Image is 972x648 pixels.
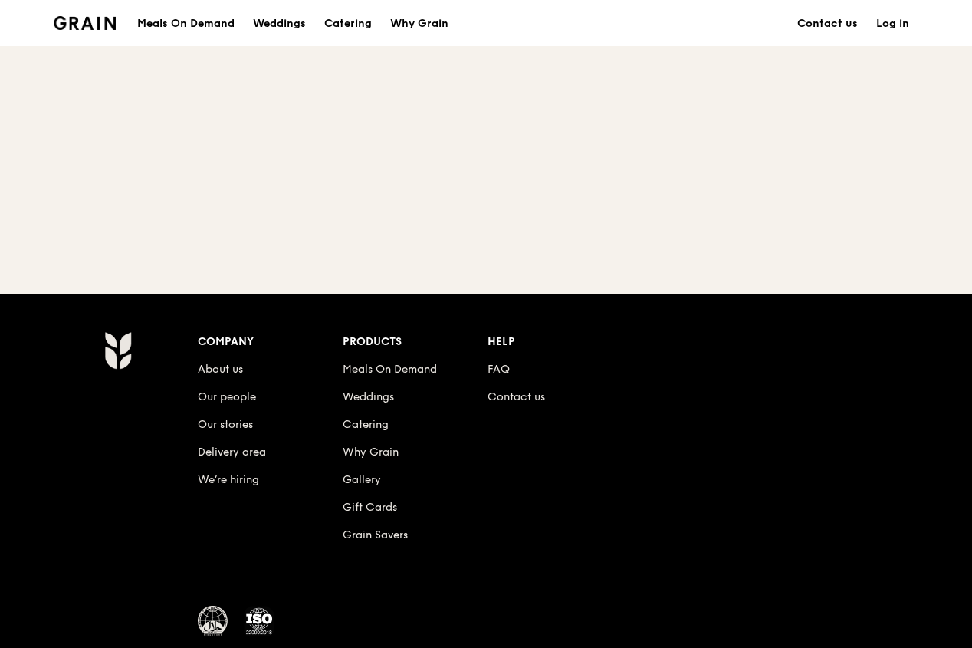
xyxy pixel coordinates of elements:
[867,1,918,47] a: Log in
[343,473,381,486] a: Gallery
[343,446,399,459] a: Why Grain
[343,501,397,514] a: Gift Cards
[488,363,510,376] a: FAQ
[343,331,488,353] div: Products
[244,1,315,47] a: Weddings
[54,16,116,30] img: Grain
[488,390,545,403] a: Contact us
[198,331,343,353] div: Company
[253,1,306,47] div: Weddings
[343,390,394,403] a: Weddings
[381,1,458,47] a: Why Grain
[343,363,437,376] a: Meals On Demand
[198,363,243,376] a: About us
[198,606,228,636] img: MUIS Halal Certified
[137,16,235,31] h1: Meals On Demand
[198,390,256,403] a: Our people
[198,446,266,459] a: Delivery area
[128,16,244,31] a: Meals On Demand
[315,1,381,47] a: Catering
[343,528,408,541] a: Grain Savers
[788,1,867,47] a: Contact us
[488,331,632,353] div: Help
[324,1,372,47] div: Catering
[244,606,274,636] img: ISO Certified
[343,418,389,431] a: Catering
[198,473,259,486] a: We’re hiring
[104,331,131,370] img: Grain
[198,418,253,431] a: Our stories
[390,1,448,47] div: Why Grain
